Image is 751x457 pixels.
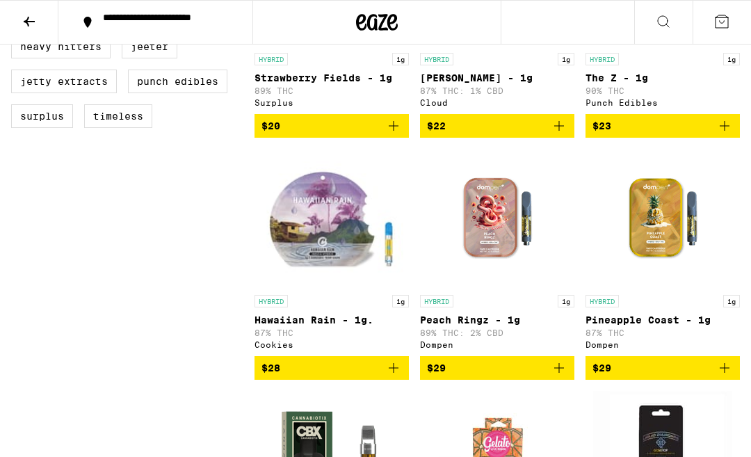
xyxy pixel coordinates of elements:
div: Cookies [255,340,409,349]
p: 1g [723,53,740,65]
div: Surplus [255,98,409,107]
label: Heavy Hitters [11,35,111,58]
p: 90% THC [586,86,740,95]
button: Add to bag [586,114,740,138]
p: HYBRID [420,295,453,307]
label: Jeeter [122,35,177,58]
p: 89% THC [255,86,409,95]
p: HYBRID [420,53,453,65]
label: Jetty Extracts [11,70,117,93]
p: Strawberry Fields - 1g [255,72,409,83]
p: 1g [723,295,740,307]
p: Pineapple Coast - 1g [586,314,740,326]
button: Add to bag [420,356,574,380]
a: Open page for Peach Ringz - 1g from Dompen [420,149,574,356]
button: Add to bag [586,356,740,380]
button: Add to bag [420,114,574,138]
label: Timeless [84,104,152,128]
span: $22 [427,120,446,131]
div: Dompen [420,340,574,349]
p: HYBRID [255,295,288,307]
p: HYBRID [586,53,619,65]
p: 1g [392,53,409,65]
span: $29 [427,362,446,374]
p: 89% THC: 2% CBD [420,328,574,337]
button: Add to bag [255,114,409,138]
p: The Z - 1g [586,72,740,83]
img: Dompen - Pineapple Coast - 1g [593,149,732,288]
span: $20 [261,120,280,131]
div: Punch Edibles [586,98,740,107]
p: Hawaiian Rain - 1g. [255,314,409,326]
p: 87% THC: 1% CBD [420,86,574,95]
button: Add to bag [255,356,409,380]
p: 1g [558,295,574,307]
span: $28 [261,362,280,374]
p: [PERSON_NAME] - 1g [420,72,574,83]
p: 87% THC [586,328,740,337]
div: Dompen [586,340,740,349]
img: Dompen - Peach Ringz - 1g [428,149,567,288]
a: Open page for Pineapple Coast - 1g from Dompen [586,149,740,356]
p: Peach Ringz - 1g [420,314,574,326]
p: HYBRID [255,53,288,65]
p: 87% THC [255,328,409,337]
label: Surplus [11,104,73,128]
p: 1g [392,295,409,307]
label: Punch Edibles [128,70,227,93]
img: Cookies - Hawaiian Rain - 1g. [255,149,409,288]
span: $23 [592,120,611,131]
a: Open page for Hawaiian Rain - 1g. from Cookies [255,149,409,356]
p: 1g [558,53,574,65]
div: Cloud [420,98,574,107]
p: HYBRID [586,295,619,307]
span: $29 [592,362,611,374]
